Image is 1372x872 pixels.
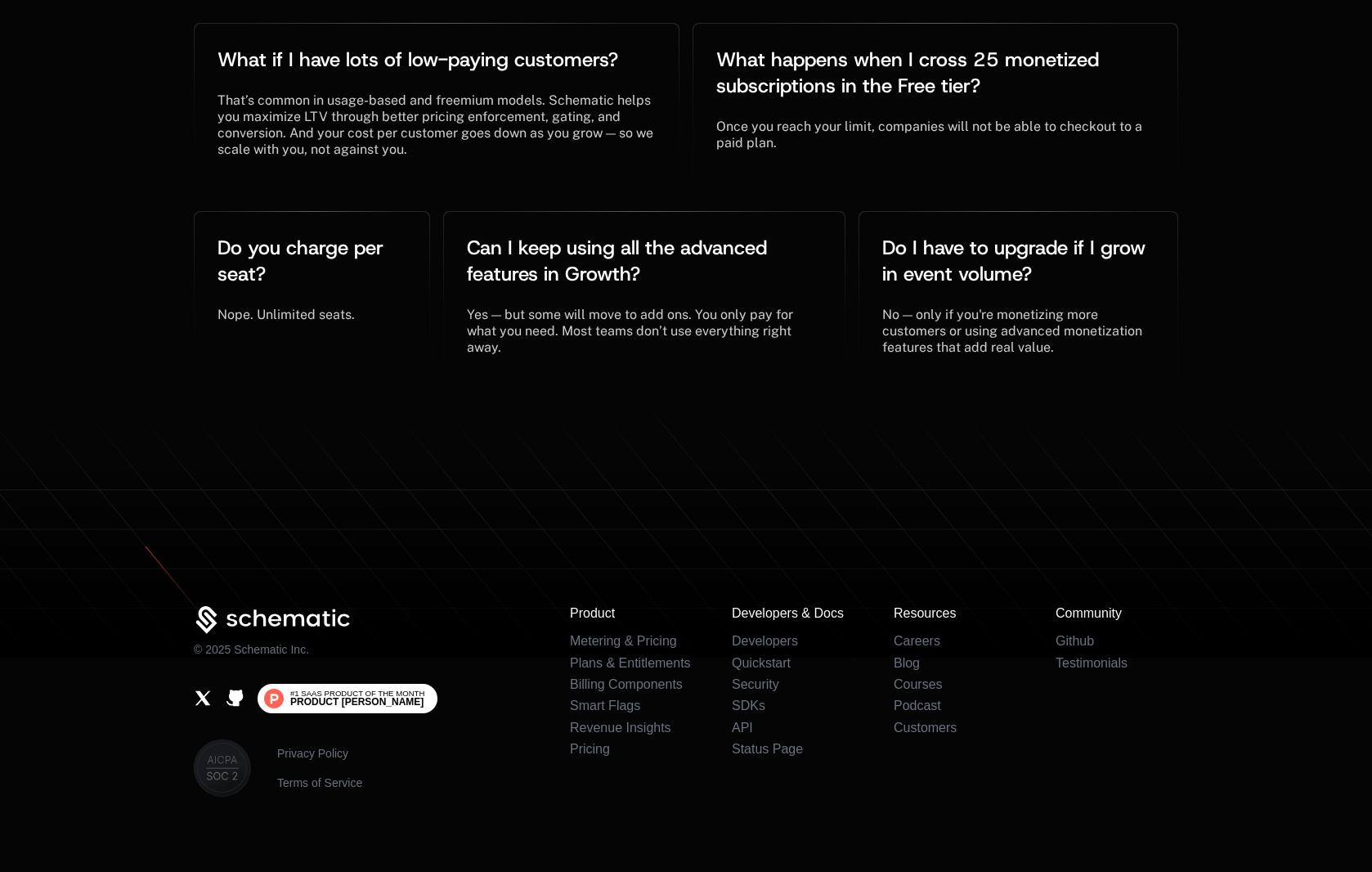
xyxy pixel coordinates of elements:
a: Metering & Pricing [570,634,677,648]
p: © 2025 Schematic Inc. [194,641,309,658]
a: Plans & Entitlements [570,656,691,670]
a: Smart Flags [570,699,640,712]
span: Do you charge per seat? [217,235,389,287]
a: #1 SaaS Product of the MonthProduct [PERSON_NAME] [258,684,437,713]
span: No — only if you're monetizing more customers or using advanced monetization features that add re... [882,307,1146,355]
a: Testimonials [1056,656,1128,670]
a: Podcast [894,699,941,712]
a: Github [1056,634,1094,648]
a: Customers [894,721,957,735]
a: Courses [894,677,943,691]
a: Privacy Policy [277,745,362,762]
img: SOC II & Aicapa [194,739,251,797]
a: Quickstart [732,656,791,670]
span: What happens when I cross 25 monetized subscriptions in the Free tier? [716,47,1105,99]
a: X [194,689,213,708]
a: Billing Components [570,677,683,691]
a: Pricing [570,742,610,756]
a: API [732,721,753,735]
span: What if I have lots of low-paying customers? [217,47,618,73]
a: Terms of Service [277,775,362,791]
span: Yes — but some will move to add ons. You only pay for what you need. Most teams don’t use everyth... [467,307,796,355]
h3: Resources [894,606,1016,621]
span: That’s common in usage-based and freemium models. Schematic helps you maximize LTV through better... [217,92,657,157]
a: Security [732,677,779,691]
a: Careers [894,634,940,648]
a: Github [226,689,244,708]
span: Once you reach your limit, companies will not be able to checkout to a paid plan. [716,119,1146,151]
a: Blog [894,656,920,670]
span: Do I have to upgrade if I grow in event volume? [882,235,1151,287]
span: Product [PERSON_NAME] [290,697,424,707]
span: #1 SaaS Product of the Month [290,690,424,698]
a: Status Page [732,742,803,756]
h3: Product [570,606,693,621]
h3: Developers & Docs [732,606,854,621]
h3: Community [1056,606,1178,621]
a: Developers [732,634,798,648]
span: Can I keep using all the advanced features in Growth? [467,235,773,287]
a: SDKs [732,699,765,712]
span: Nope. Unlimited seats. [217,307,355,322]
a: Revenue Insights [570,721,671,735]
